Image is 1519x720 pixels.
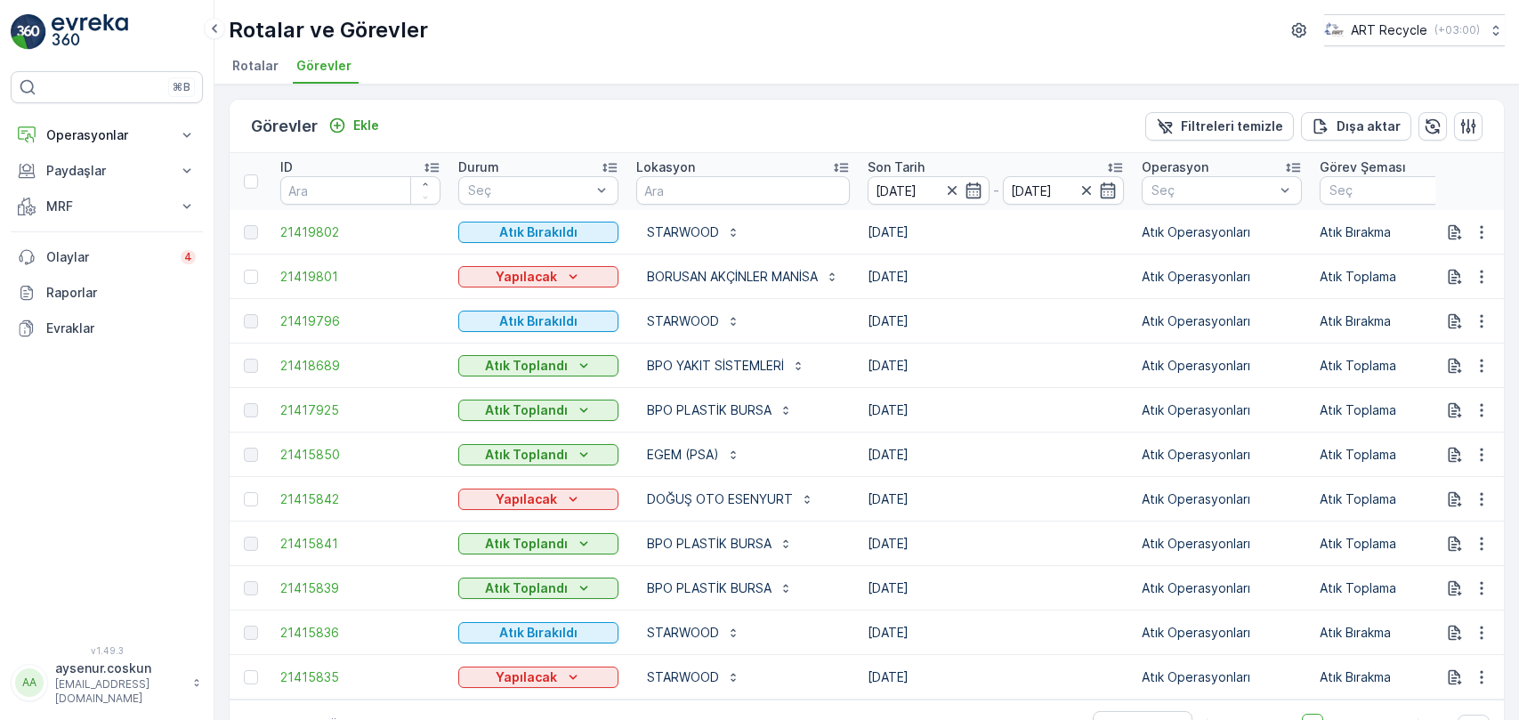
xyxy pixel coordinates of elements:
td: Atık Bırakma [1311,299,1489,344]
p: Ekle [353,117,379,134]
td: Atık Operasyonları [1133,344,1311,388]
td: [DATE] [859,655,1133,700]
button: BPO YAKIT SİSTEMLERİ [636,352,816,380]
button: BPO PLASTİK BURSA [636,530,804,558]
button: BORUSAN AKÇİNLER MANİSA [636,263,850,291]
span: Rotalar [232,57,279,75]
td: Atık Operasyonları [1133,655,1311,700]
p: BPO PLASTİK BURSA [647,579,772,597]
span: v 1.49.3 [11,645,203,656]
a: 21415841 [280,535,440,553]
button: STARWOOD [636,619,751,647]
button: MRF [11,189,203,224]
p: MRF [46,198,167,215]
p: Atık Toplandı [485,446,568,464]
button: Paydaşlar [11,153,203,189]
p: STARWOOD [647,624,719,642]
p: Atık Toplandı [485,579,568,597]
button: Filtreleri temizle [1145,112,1294,141]
p: Dışa aktar [1337,117,1401,135]
p: Paydaşlar [46,162,167,180]
div: Toggle Row Selected [244,270,258,284]
td: Atık Toplama [1311,477,1489,522]
td: [DATE] [859,344,1133,388]
p: Görevler [251,114,318,139]
button: Atık Bırakıldı [458,222,618,243]
button: DOĞUŞ OTO ESENYURT [636,485,825,514]
p: Seç [1151,182,1274,199]
button: Atık Bırakıldı [458,311,618,332]
button: Yapılacak [458,667,618,688]
p: Atık Bırakıldı [499,312,578,330]
td: Atık Bırakma [1311,210,1489,255]
p: Olaylar [46,248,170,266]
td: Atık Operasyonları [1133,255,1311,299]
input: Ara [636,176,850,205]
button: AAaysenur.coskun[EMAIL_ADDRESS][DOMAIN_NAME] [11,659,203,706]
td: Atık Bırakma [1311,655,1489,700]
td: [DATE] [859,477,1133,522]
td: Atık Operasyonları [1133,388,1311,433]
td: [DATE] [859,522,1133,566]
a: 21415835 [280,668,440,686]
td: Atık Toplama [1311,566,1489,611]
a: Raporlar [11,275,203,311]
span: 21419802 [280,223,440,241]
td: [DATE] [859,299,1133,344]
input: dd/mm/yyyy [868,176,990,205]
p: ( +03:00 ) [1434,23,1480,37]
button: Atık Toplandı [458,578,618,599]
a: 21415850 [280,446,440,464]
p: Rotalar ve Görevler [229,16,428,44]
td: Atık Toplama [1311,344,1489,388]
p: Operasyonlar [46,126,167,144]
button: Atık Toplandı [458,400,618,421]
p: Atık Toplandı [485,401,568,419]
button: BPO PLASTİK BURSA [636,574,804,603]
div: Toggle Row Selected [244,537,258,551]
button: STARWOOD [636,663,751,692]
div: Toggle Row Selected [244,359,258,373]
p: BPO YAKIT SİSTEMLERİ [647,357,784,375]
p: Durum [458,158,499,176]
p: Atık Bırakıldı [499,223,578,241]
p: Raporlar [46,284,196,302]
p: BPO PLASTİK BURSA [647,535,772,553]
button: Dışa aktar [1301,112,1411,141]
a: 21415842 [280,490,440,508]
span: 21419796 [280,312,440,330]
a: Olaylar4 [11,239,203,275]
td: Atık Operasyonları [1133,477,1311,522]
input: Ara [280,176,440,205]
p: EGEM (PSA) [647,446,719,464]
span: 21415839 [280,579,440,597]
td: Atık Toplama [1311,388,1489,433]
p: [EMAIL_ADDRESS][DOMAIN_NAME] [55,677,183,706]
a: 21418689 [280,357,440,375]
button: EGEM (PSA) [636,441,751,469]
p: Yapılacak [496,268,557,286]
td: [DATE] [859,566,1133,611]
p: STARWOOD [647,223,719,241]
button: Atık Bırakıldı [458,622,618,643]
button: STARWOOD [636,307,751,336]
span: 21419801 [280,268,440,286]
td: [DATE] [859,210,1133,255]
p: Operasyon [1142,158,1208,176]
td: Atık Toplama [1311,433,1489,477]
div: Toggle Row Selected [244,448,258,462]
td: [DATE] [859,433,1133,477]
a: 21415836 [280,624,440,642]
td: [DATE] [859,611,1133,655]
button: Atık Toplandı [458,444,618,465]
p: Atık Bırakıldı [499,624,578,642]
p: Yapılacak [496,668,557,686]
button: Yapılacak [458,266,618,287]
p: aysenur.coskun [55,659,183,677]
p: Lokasyon [636,158,695,176]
